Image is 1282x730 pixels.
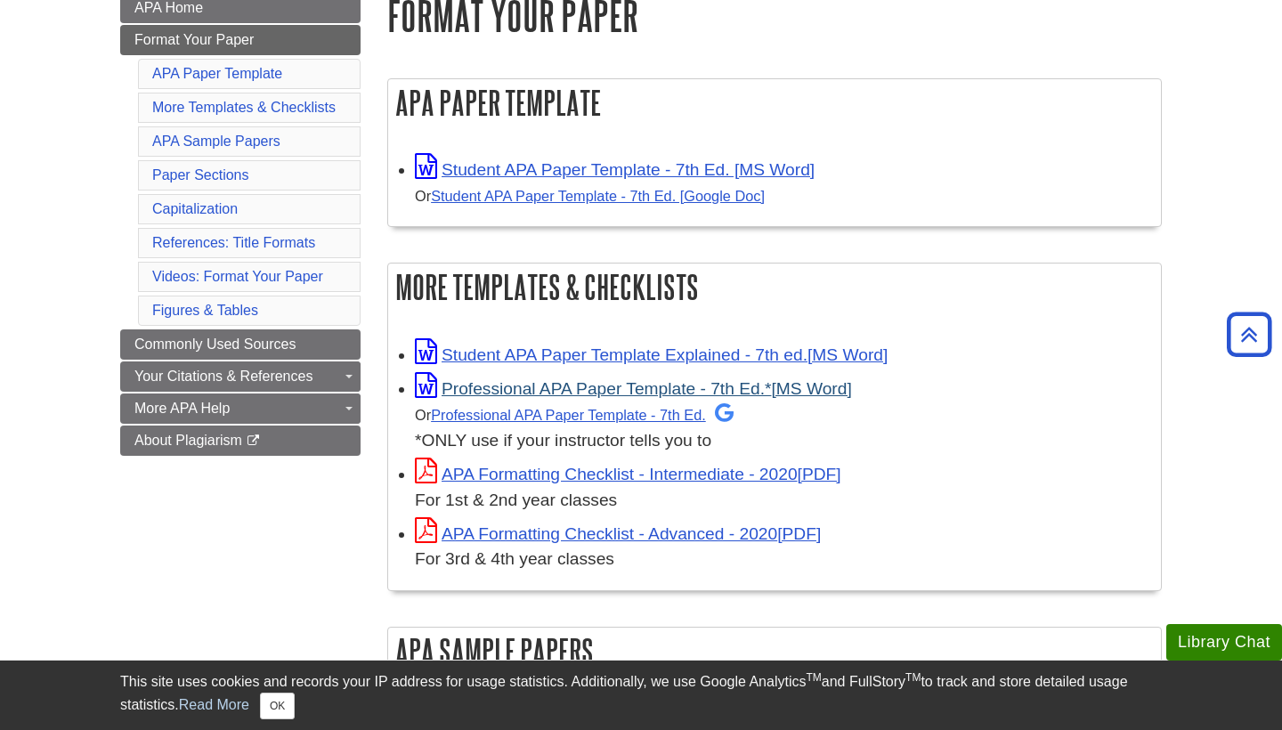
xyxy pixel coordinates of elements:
a: Back to Top [1221,322,1278,346]
a: Link opens in new window [415,524,821,543]
a: Read More [179,697,249,712]
span: Commonly Used Sources [134,337,296,352]
div: This site uses cookies and records your IP address for usage statistics. Additionally, we use Goo... [120,671,1162,719]
a: References: Title Formats [152,235,315,250]
a: More APA Help [120,393,361,424]
button: Library Chat [1166,624,1282,661]
span: Format Your Paper [134,32,254,47]
div: *ONLY use if your instructor tells you to [415,401,1152,454]
a: About Plagiarism [120,426,361,456]
a: Professional APA Paper Template - 7th Ed. [431,407,734,423]
small: Or [415,407,734,423]
a: Link opens in new window [415,345,888,364]
a: Paper Sections [152,167,249,182]
a: Your Citations & References [120,361,361,392]
div: For 3rd & 4th year classes [415,547,1152,572]
a: APA Sample Papers [152,134,280,149]
a: Student APA Paper Template - 7th Ed. [Google Doc] [431,188,765,204]
h2: APA Sample Papers [388,628,1161,675]
sup: TM [806,671,821,684]
a: Link opens in new window [415,379,852,398]
a: More Templates & Checklists [152,100,336,115]
a: Commonly Used Sources [120,329,361,360]
span: About Plagiarism [134,433,242,448]
a: Videos: Format Your Paper [152,269,323,284]
span: More APA Help [134,401,230,416]
i: This link opens in a new window [246,435,261,447]
a: Link opens in new window [415,160,815,179]
h2: More Templates & Checklists [388,264,1161,311]
sup: TM [905,671,921,684]
button: Close [260,693,295,719]
h2: APA Paper Template [388,79,1161,126]
a: Figures & Tables [152,303,258,318]
a: Format Your Paper [120,25,361,55]
a: APA Paper Template [152,66,282,81]
small: Or [415,188,765,204]
a: Capitalization [152,201,238,216]
div: For 1st & 2nd year classes [415,488,1152,514]
a: Link opens in new window [415,465,841,483]
span: Your Citations & References [134,369,312,384]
